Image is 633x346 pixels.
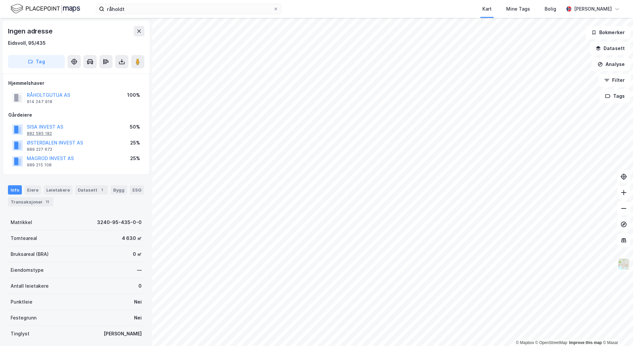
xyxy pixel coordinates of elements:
div: Transaksjoner [8,197,53,206]
div: — [137,266,142,274]
div: 0 ㎡ [133,250,142,258]
button: Tags [600,89,630,103]
div: Nei [134,314,142,322]
div: Hjemmelshaver [8,79,144,87]
div: 914 247 918 [27,99,52,104]
div: Eiendomstype [11,266,44,274]
div: [PERSON_NAME] [104,330,142,338]
div: 882 585 182 [27,131,52,136]
div: Kontrollprogram for chat [600,314,633,346]
div: 25% [130,154,140,162]
div: ESG [130,185,144,195]
img: Z [617,258,630,270]
button: Datasett [590,42,630,55]
div: Tinglyst [11,330,29,338]
img: logo.f888ab2527a4732fd821a326f86c7f29.svg [11,3,80,15]
div: Kart [482,5,492,13]
button: Analyse [592,58,630,71]
div: Bruksareal (BRA) [11,250,49,258]
div: 1 [99,187,105,193]
button: Tag [8,55,65,68]
div: Mine Tags [506,5,530,13]
div: 11 [44,199,51,205]
button: Filter [599,74,630,87]
div: Gårdeiere [8,111,144,119]
a: OpenStreetMap [535,340,567,345]
div: 100% [127,91,140,99]
iframe: Chat Widget [600,314,633,346]
button: Bokmerker [586,26,630,39]
div: Antall leietakere [11,282,49,290]
div: Tomteareal [11,234,37,242]
div: Eiere [24,185,41,195]
a: Improve this map [569,340,602,345]
div: 4 630 ㎡ [122,234,142,242]
div: Bygg [111,185,127,195]
div: Ingen adresse [8,26,54,36]
div: 3240-95-435-0-0 [97,218,142,226]
div: 25% [130,139,140,147]
div: Nei [134,298,142,306]
div: 989 215 108 [27,162,52,168]
div: Bolig [545,5,556,13]
div: Datasett [75,185,108,195]
div: [PERSON_NAME] [574,5,612,13]
div: 50% [130,123,140,131]
div: 889 227 672 [27,147,52,152]
input: Søk på adresse, matrikkel, gårdeiere, leietakere eller personer [104,4,273,14]
div: Info [8,185,22,195]
div: 0 [138,282,142,290]
div: Leietakere [44,185,73,195]
div: Matrikkel [11,218,32,226]
div: Eidsvoll, 95/435 [8,39,46,47]
div: Festegrunn [11,314,36,322]
div: Punktleie [11,298,32,306]
a: Mapbox [516,340,534,345]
